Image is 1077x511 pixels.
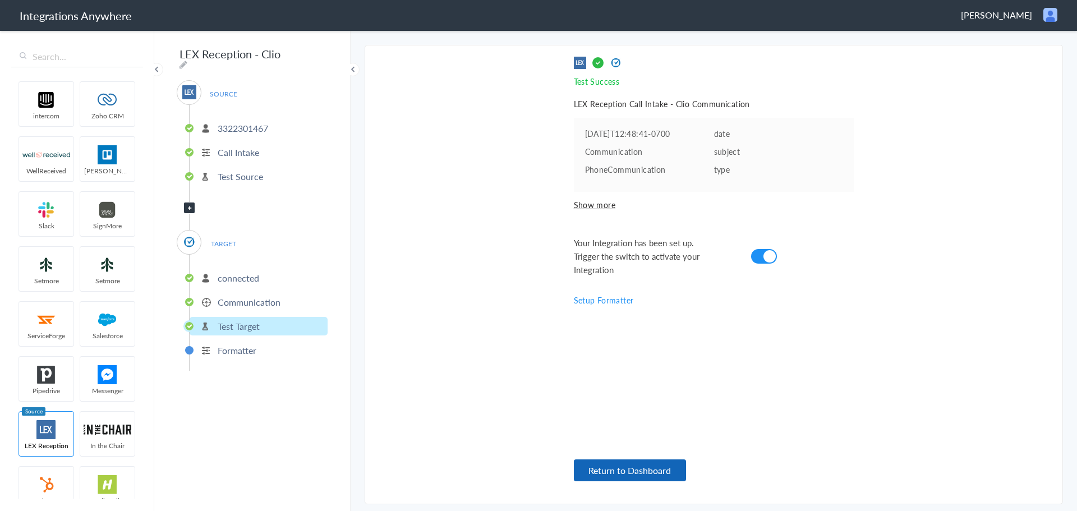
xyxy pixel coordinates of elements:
[585,128,714,139] pre: [DATE]T12:48:41-0700
[80,441,135,450] span: In the Chair
[585,146,714,157] pre: Communication
[574,294,634,306] a: Setup Formatter
[19,166,73,176] span: WellReceived
[22,255,70,274] img: setmoreNew.jpg
[202,236,245,251] span: TARGET
[218,296,280,309] p: Communication
[19,386,73,395] span: Pipedrive
[218,146,259,159] p: Call Intake
[610,57,622,69] img: target
[574,76,854,87] p: Test Success
[80,111,135,121] span: Zoho CRM
[84,475,131,494] img: hs-app-logo.svg
[19,221,73,231] span: Slack
[218,271,259,284] p: connected
[574,459,686,481] button: Return to Dashboard
[585,164,714,175] pre: PhoneCommunication
[574,98,854,109] h5: LEX Reception Call Intake - Clio Communication
[19,111,73,121] span: intercom
[1043,8,1057,22] img: user.png
[218,320,260,333] p: Test Target
[20,8,132,24] h1: Integrations Anywhere
[80,166,135,176] span: [PERSON_NAME]
[84,365,131,384] img: FBM.png
[574,236,720,277] span: Your Integration has been set up. Trigger the switch to activate your Integration
[714,146,843,157] p: subject
[80,221,135,231] span: SignMore
[11,46,143,67] input: Search...
[80,386,135,395] span: Messenger
[84,420,131,439] img: inch-logo.svg
[19,276,73,286] span: Setmore
[84,200,131,219] img: signmore-logo.png
[714,164,843,175] p: type
[218,344,256,357] p: Formatter
[80,496,135,505] span: HelloSells
[84,90,131,109] img: zoho-logo.svg
[84,145,131,164] img: trello.png
[22,310,70,329] img: serviceforge-icon.png
[80,331,135,340] span: Salesforce
[218,170,263,183] p: Test Source
[961,8,1032,21] span: [PERSON_NAME]
[84,255,131,274] img: setmoreNew.jpg
[574,199,854,210] span: Show more
[714,128,843,139] p: date
[22,365,70,384] img: pipedrive.png
[22,200,70,219] img: slack-logo.svg
[19,496,73,505] span: HubSpot
[22,420,70,439] img: lex-app-logo.svg
[574,57,586,69] img: source
[19,441,73,450] span: LEX Reception
[84,310,131,329] img: salesforce-logo.svg
[182,85,196,99] img: lex-app-logo.svg
[218,122,268,135] p: 3322301467
[19,331,73,340] span: ServiceForge
[182,235,196,249] img: clio-logo.svg
[22,145,70,164] img: wr-logo.svg
[80,276,135,286] span: Setmore
[22,475,70,494] img: hubspot-logo.svg
[202,86,245,102] span: SOURCE
[22,90,70,109] img: intercom-logo.svg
